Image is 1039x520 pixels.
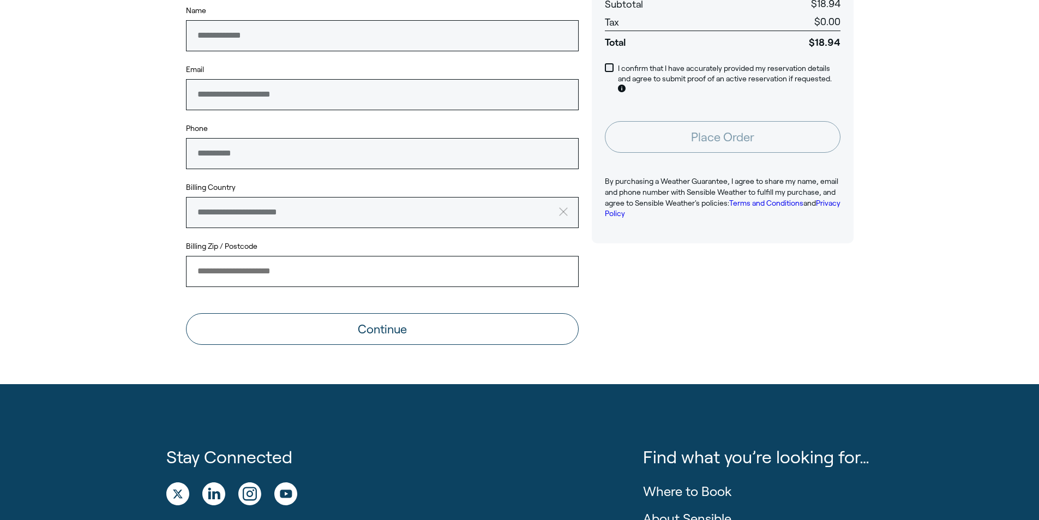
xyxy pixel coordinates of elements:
span: $0.00 [814,16,840,27]
h1: Stay Connected [166,445,626,470]
label: Email [186,64,579,75]
a: Terms and Conditions [729,199,803,207]
span: Total [605,31,751,49]
label: Phone [186,123,579,134]
p: By purchasing a Weather Guarantee, I agree to share my name, email and phone number with Sensible... [605,176,840,219]
p: I confirm that I have accurately provided my reservation details and agree to submit proof of an ... [618,63,840,95]
label: Billing Country [186,182,236,193]
span: $18.94 [750,31,840,49]
button: Place Order [605,121,840,153]
iframe: Customer reviews powered by Trustpilot [592,261,854,337]
button: clear value [556,197,579,228]
label: Name [186,5,579,16]
span: Tax [605,17,619,28]
button: Continue [186,313,579,345]
label: Billing Zip / Postcode [186,241,579,252]
a: Where to Book [643,484,732,499]
p: Find what you’re looking for… [643,445,873,470]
